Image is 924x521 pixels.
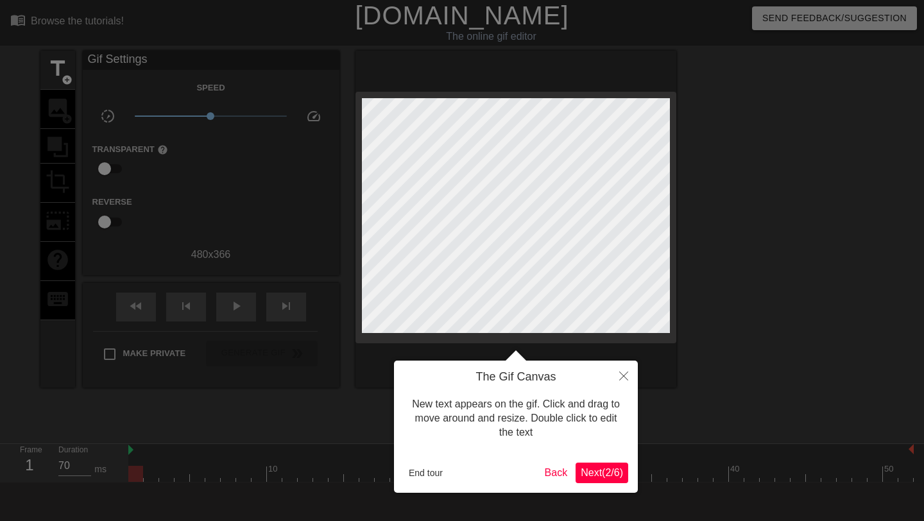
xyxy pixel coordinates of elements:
[404,463,448,483] button: End tour
[581,467,623,478] span: Next ( 2 / 6 )
[540,463,573,483] button: Back
[576,463,628,483] button: Next
[404,370,628,384] h4: The Gif Canvas
[610,361,638,390] button: Close
[404,384,628,453] div: New text appears on the gif. Click and drag to move around and resize. Double click to edit the text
